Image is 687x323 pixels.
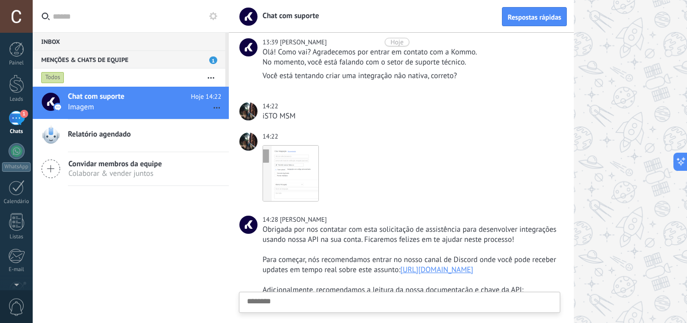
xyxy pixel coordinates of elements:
span: Jean S [239,38,257,56]
div: 13:39 [263,37,280,47]
span: Chat com suporte [256,11,319,21]
div: Adicionalmente, recomendamos a leitura da nossa documentação e chave da API: [263,285,558,295]
span: Jean S [239,216,257,234]
span: Hoje 14:22 [191,92,221,102]
div: iSTO MSM [263,111,558,121]
img: 0ef2653e-1ce6-426e-be15-c6e067542c47 [263,146,318,201]
div: Menções & Chats de equipe [33,50,225,69]
div: Você está tentando criar uma integração não nativa, correto? [263,71,558,81]
div: 14:22 [263,132,280,142]
div: Hoje [391,38,404,46]
div: Listas [2,234,31,240]
div: Leads [2,96,31,103]
div: Chats [2,128,31,135]
div: No momento, você está falando com o setor de suporte técnico. [263,57,558,68]
div: Calendário [2,199,31,205]
div: 14:22 [263,101,280,111]
div: Todos [41,72,64,84]
div: 14:28 [263,215,280,225]
div: Olá! Como vai? Agradecemos por entrar em contato com a Kommo. [263,47,558,57]
span: Convidar membros da equipe [68,159,162,169]
span: Imagem [68,102,202,112]
span: Jean S [280,215,326,224]
a: [URL][DOMAIN_NAME] [400,265,473,275]
span: Chat com suporte [68,92,124,102]
button: Respostas rápidas [502,7,567,26]
button: Mais [200,69,222,87]
a: Chat com suporte Hoje 14:22 Imagem [33,87,229,119]
span: 1 [20,110,28,118]
div: Para começar, nós recomendamos entrar no nosso canal de Discord onde você pode receber updates em... [263,255,558,275]
div: Painel [2,60,31,67]
div: WhatsApp [2,162,31,172]
div: Obrigada por nos contatar com esta solicitação de assistência para desenvolver integrações usando... [263,225,558,245]
a: Relatório agendado [33,119,229,152]
span: Respostas rápidas [507,14,561,21]
div: E-mail [2,267,31,273]
span: Colaborar & vender juntos [68,169,162,178]
span: Relatório agendado [68,130,131,140]
span: 1 [209,56,217,64]
div: Inbox [33,32,225,50]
